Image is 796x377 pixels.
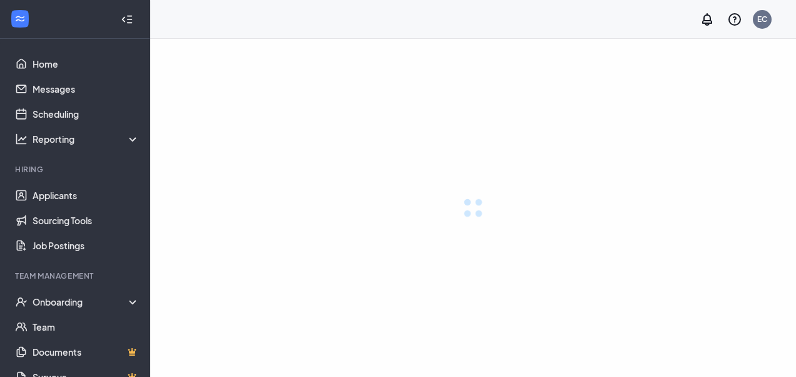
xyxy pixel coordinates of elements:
svg: WorkstreamLogo [14,13,26,25]
a: Scheduling [33,101,140,127]
svg: Notifications [700,12,715,27]
svg: UserCheck [15,296,28,308]
svg: Collapse [121,13,133,26]
div: Reporting [33,133,140,145]
a: Home [33,51,140,76]
svg: QuestionInfo [727,12,742,27]
a: Team [33,314,140,339]
div: Hiring [15,164,137,175]
a: DocumentsCrown [33,339,140,364]
a: Sourcing Tools [33,208,140,233]
div: Team Management [15,271,137,281]
a: Job Postings [33,233,140,258]
div: Onboarding [33,296,140,308]
a: Messages [33,76,140,101]
svg: Analysis [15,133,28,145]
div: EC [757,14,767,24]
a: Applicants [33,183,140,208]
